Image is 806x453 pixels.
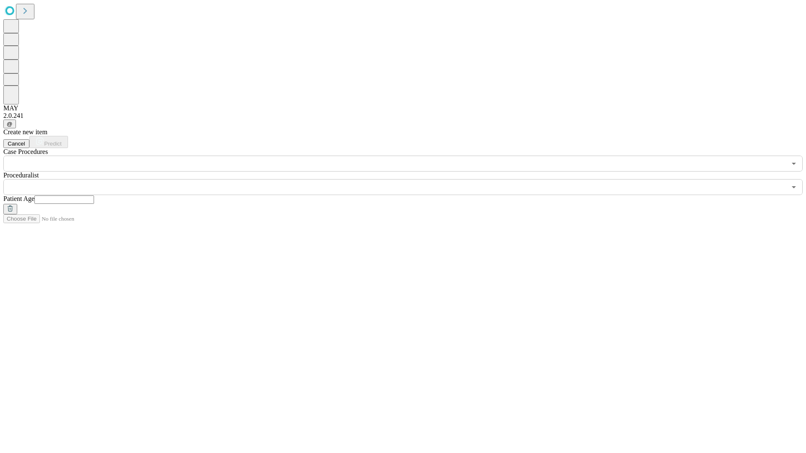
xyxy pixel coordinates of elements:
[3,112,803,120] div: 2.0.241
[788,158,800,169] button: Open
[3,128,47,135] span: Create new item
[3,148,48,155] span: Scheduled Procedure
[3,104,803,112] div: MAY
[8,141,25,147] span: Cancel
[3,139,29,148] button: Cancel
[3,172,39,179] span: Proceduralist
[7,121,13,127] span: @
[3,120,16,128] button: @
[788,181,800,193] button: Open
[29,136,68,148] button: Predict
[3,195,34,202] span: Patient Age
[44,141,61,147] span: Predict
